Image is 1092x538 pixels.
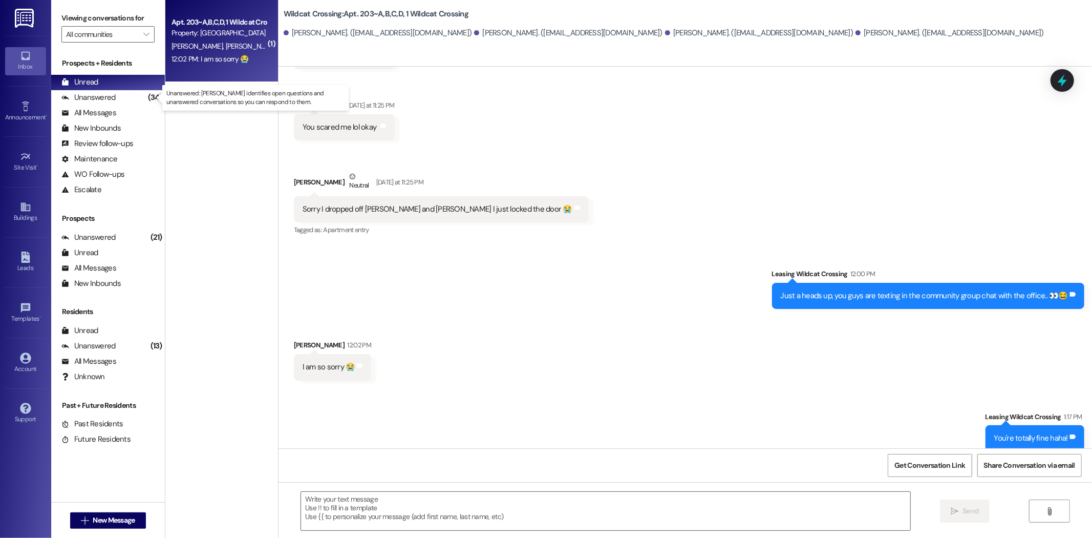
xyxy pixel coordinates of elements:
[51,400,165,411] div: Past + Future Residents
[172,42,226,51] span: [PERSON_NAME]
[894,460,965,471] span: Get Conversation Link
[61,108,116,118] div: All Messages
[51,306,165,317] div: Residents
[5,349,46,377] a: Account
[15,9,36,28] img: ResiDesk Logo
[977,454,1082,477] button: Share Conversation via email
[61,184,101,195] div: Escalate
[66,26,138,43] input: All communities
[347,171,371,193] div: Neutral
[143,30,149,38] i: 
[303,122,377,133] div: You scared me lol okay
[855,28,1044,38] div: [PERSON_NAME]. ([EMAIL_ADDRESS][DOMAIN_NAME])
[303,204,572,215] div: Sorry I dropped off [PERSON_NAME] and [PERSON_NAME] I just locked the door 😭
[284,28,472,38] div: [PERSON_NAME]. ([EMAIL_ADDRESS][DOMAIN_NAME])
[994,433,1068,444] div: You're totally fine haha!
[5,198,46,226] a: Buildings
[888,454,972,477] button: Get Conversation Link
[148,230,165,245] div: (21)
[61,232,116,243] div: Unanswered
[5,47,46,75] a: Inbox
[294,340,372,354] div: [PERSON_NAME]
[294,222,589,237] div: Tagged as:
[61,77,98,88] div: Unread
[51,213,165,224] div: Prospects
[345,100,394,111] div: [DATE] at 11:25 PM
[172,54,249,64] div: 12:02 PM: I am so sorry 😭
[93,515,135,526] span: New Message
[148,338,165,354] div: (13)
[61,154,118,164] div: Maintenance
[166,89,345,107] p: Unanswered: [PERSON_NAME] identifies open questions and unanswered conversations so you can respo...
[46,112,47,119] span: •
[61,123,121,134] div: New Inbounds
[61,247,98,258] div: Unread
[81,516,89,525] i: 
[303,362,355,373] div: I am so sorry 😭
[374,177,423,188] div: [DATE] at 11:25 PM
[61,278,121,289] div: New Inbounds
[5,148,46,176] a: Site Visit •
[61,169,124,180] div: WO Follow-ups
[172,28,266,38] div: Property: [GEOGRAPHIC_DATA]
[984,460,1075,471] span: Share Conversation via email
[61,263,116,274] div: All Messages
[51,58,165,69] div: Prospects + Residents
[951,507,958,515] i: 
[5,299,46,327] a: Templates •
[61,10,155,26] label: Viewing conversations for
[1061,411,1082,422] div: 1:17 PM
[61,371,105,382] div: Unknown
[474,28,662,38] div: [PERSON_NAME]. ([EMAIL_ADDRESS][DOMAIN_NAME])
[940,500,990,523] button: Send
[37,162,38,170] span: •
[172,17,266,28] div: Apt. 203~A,B,C,D, 1 Wildcat Crossing
[5,400,46,427] a: Support
[61,325,98,336] div: Unread
[70,512,146,529] button: New Message
[5,249,46,276] a: Leads
[345,340,371,350] div: 12:02 PM
[772,268,1085,283] div: Leasing Wildcat Crossing
[61,419,123,429] div: Past Residents
[145,90,165,106] div: (34)
[284,9,468,19] b: Wildcat Crossing: Apt. 203~A,B,C,D, 1 Wildcat Crossing
[61,434,131,445] div: Future Residents
[962,506,978,516] span: Send
[848,268,875,279] div: 12:00 PM
[61,341,116,351] div: Unanswered
[324,225,369,234] span: Apartment entry
[61,92,116,103] div: Unanswered
[1045,507,1053,515] i: 
[39,314,41,321] span: •
[225,42,280,51] span: [PERSON_NAME]
[294,171,589,196] div: [PERSON_NAME]
[665,28,853,38] div: [PERSON_NAME]. ([EMAIL_ADDRESS][DOMAIN_NAME])
[61,356,116,367] div: All Messages
[986,411,1084,426] div: Leasing Wildcat Crossing
[61,138,133,149] div: Review follow-ups
[781,291,1068,301] div: Just a heads up, you guys are texting in the community group chat with the office.. 👀😂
